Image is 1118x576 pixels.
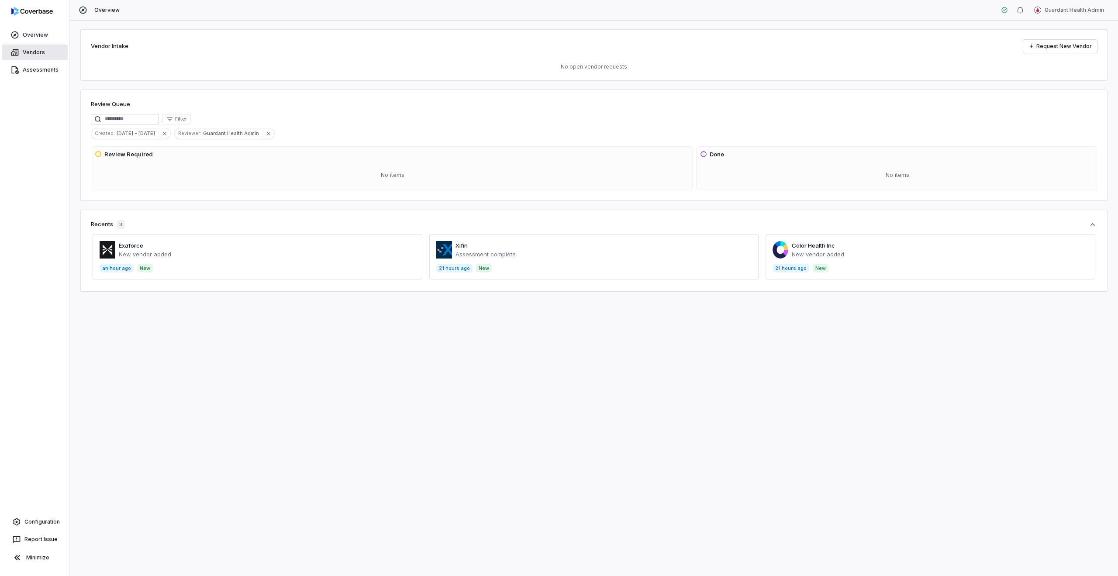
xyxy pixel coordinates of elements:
a: Request New Vendor [1023,40,1097,53]
span: Filter [175,116,187,122]
h3: Review Required [104,150,153,159]
button: Report Issue [3,531,66,547]
span: Created : [91,129,117,137]
a: Assessments [2,62,68,78]
a: Vendors [2,45,68,60]
span: Assessments [23,66,59,73]
span: Minimize [26,554,49,561]
button: Recents3 [91,220,1097,229]
a: Exaforce [119,242,143,249]
span: Configuration [24,518,60,525]
button: Minimize [3,549,66,566]
span: 3 [117,220,125,229]
span: Reviewer : [175,129,203,137]
div: No items [95,164,690,186]
img: logo-D7KZi-bG.svg [11,7,53,16]
button: Guardant Health Admin avatarGuardant Health Admin [1029,3,1109,17]
span: Guardant Health Admin [1045,7,1104,14]
a: Xifin [455,242,468,249]
h3: Done [710,150,724,159]
div: No items [700,164,1095,186]
h2: Vendor Intake [91,42,128,51]
a: Color Health Inc [792,242,835,249]
button: Filter [162,114,191,124]
span: Report Issue [24,536,58,543]
p: No open vendor requests [91,63,1097,70]
span: Overview [94,7,120,14]
span: Vendors [23,49,45,56]
span: [DATE] - [DATE] [117,129,159,137]
span: Guardant Health Admin [203,129,262,137]
img: Guardant Health Admin avatar [1034,7,1041,14]
span: Overview [23,31,48,38]
a: Configuration [3,514,66,530]
div: Recents [91,220,125,229]
h1: Review Queue [91,100,130,109]
a: Overview [2,27,68,43]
